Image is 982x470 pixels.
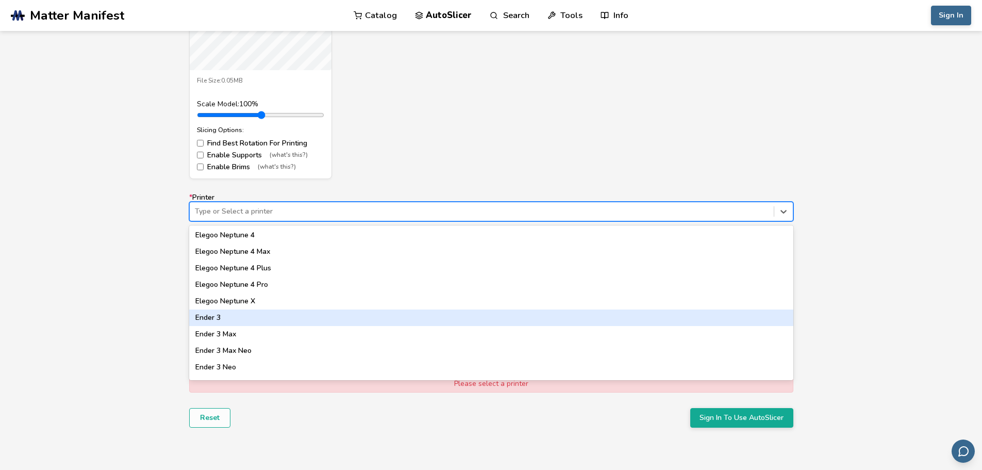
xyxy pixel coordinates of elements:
[197,164,204,170] input: Enable Brims(what's this?)
[952,440,975,463] button: Send feedback via email
[30,8,124,23] span: Matter Manifest
[197,163,324,171] label: Enable Brims
[189,326,793,343] div: Ender 3 Max
[189,359,793,376] div: Ender 3 Neo
[197,152,204,158] input: Enable Supports(what's this?)
[189,277,793,293] div: Elegoo Neptune 4 Pro
[189,310,793,326] div: Ender 3
[197,100,324,108] div: Scale Model: 100 %
[189,227,793,244] div: Elegoo Neptune 4
[189,375,793,393] div: Please select a printer
[189,260,793,277] div: Elegoo Neptune 4 Plus
[197,140,204,147] input: Find Best Rotation For Printing
[189,408,230,428] button: Reset
[197,77,324,85] div: File Size: 0.05MB
[931,6,971,25] button: Sign In
[270,152,308,159] span: (what's this?)
[189,343,793,359] div: Ender 3 Max Neo
[195,207,197,216] input: *PrinterType or Select a printerAnycubic Kobra PlusAnycubic Mega ZeroBambu Lab A1 MiniCreality K1...
[258,164,296,171] span: (what's this?)
[197,139,324,148] label: Find Best Rotation For Printing
[197,126,324,134] div: Slicing Options:
[197,151,324,159] label: Enable Supports
[690,408,793,428] button: Sign In To Use AutoSlicer
[189,244,793,260] div: Elegoo Neptune 4 Max
[189,193,793,221] label: Printer
[189,293,793,310] div: Elegoo Neptune X
[189,376,793,392] div: Ender 3 Pro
